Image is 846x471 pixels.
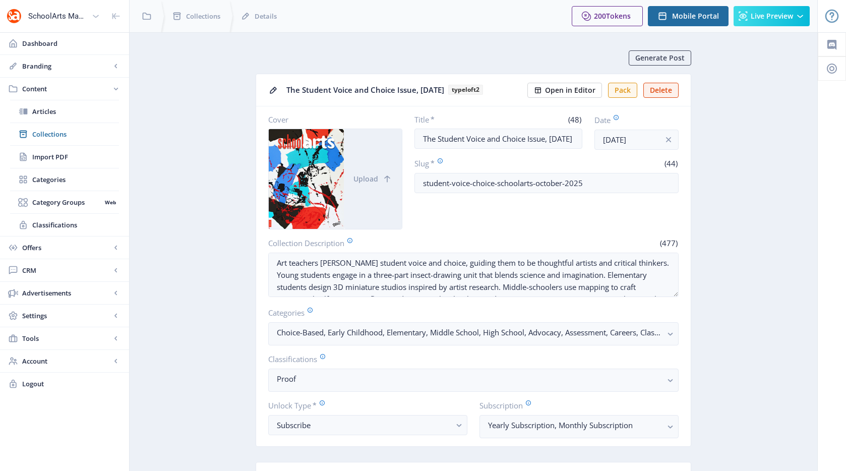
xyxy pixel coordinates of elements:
button: Choice-Based, Early Childhood, Elementary, Middle School, High School, Advocacy, Assessment, Care... [268,322,679,345]
label: Collection Description [268,238,469,249]
button: Mobile Portal [648,6,729,26]
span: Dashboard [22,38,121,48]
button: Open in Editor [527,83,602,98]
input: Type Collection Title ... [414,129,583,149]
button: info [658,130,679,150]
label: Categories [268,307,671,318]
span: (48) [567,114,582,125]
div: Subscribe [277,419,451,431]
span: Live Preview [751,12,793,20]
input: this-is-how-a-slug-looks-like [414,173,679,193]
span: Collections [186,11,220,21]
span: Categories [32,174,119,185]
span: Collections [32,129,119,139]
span: (44) [663,158,679,168]
span: Advertisements [22,288,111,298]
div: The Student Voice and Choice Issue, [DATE] [286,82,521,98]
span: Generate Post [635,54,685,62]
span: Mobile Portal [672,12,719,20]
a: Classifications [10,214,119,236]
nb-badge: Web [101,197,119,207]
button: Yearly Subscription, Monthly Subscription [479,415,679,438]
button: Live Preview [734,6,810,26]
span: Classifications [32,220,119,230]
a: Import PDF [10,146,119,168]
span: Import PDF [32,152,119,162]
button: 200Tokens [572,6,643,26]
b: typeloft2 [448,85,483,95]
span: Branding [22,61,111,71]
nb-icon: info [663,135,674,145]
span: Offers [22,243,111,253]
a: Collections [10,123,119,145]
span: Account [22,356,111,366]
div: SchoolArts Magazine [28,5,88,27]
a: Categories [10,168,119,191]
button: Upload [344,129,402,229]
span: Tokens [606,11,631,21]
span: (477) [658,238,679,248]
span: Articles [32,106,119,116]
input: Publishing Date [594,130,679,150]
span: Details [255,11,277,21]
span: Category Groups [32,197,101,207]
span: Settings [22,311,111,321]
img: properties.app_icon.png [6,8,22,24]
button: Generate Post [629,50,691,66]
nb-select-label: Yearly Subscription, Monthly Subscription [488,419,662,431]
nb-select-label: Choice-Based, Early Childhood, Elementary, Middle School, High School, Advocacy, Assessment, Care... [277,326,662,338]
span: Content [22,84,111,94]
label: Date [594,114,671,126]
span: Upload [353,175,378,183]
label: Title [414,114,495,125]
span: Logout [22,379,121,389]
nb-select-label: Proof [277,373,662,385]
label: Unlock Type [268,400,459,411]
button: Subscribe [268,415,467,435]
a: Articles [10,100,119,123]
a: Category GroupsWeb [10,191,119,213]
label: Classifications [268,354,671,365]
label: Slug [414,158,542,169]
span: Tools [22,333,111,343]
span: CRM [22,265,111,275]
button: Delete [643,83,679,98]
label: Subscription [479,400,671,411]
button: Pack [608,83,637,98]
span: Open in Editor [545,86,595,94]
button: Proof [268,369,679,392]
label: Cover [268,114,394,125]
